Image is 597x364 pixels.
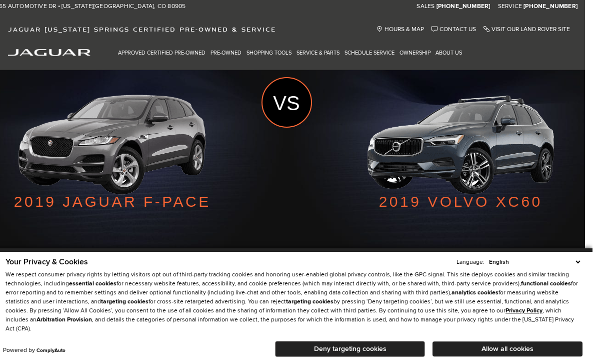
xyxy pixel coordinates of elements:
[525,280,575,287] strong: functional cookies
[436,26,480,33] a: Contact Us
[12,49,95,56] img: Jaguar
[456,289,503,296] strong: analytics cookies
[41,347,70,353] a: ComplyAuto
[279,341,429,357] button: Deny targeting cookies
[10,257,92,267] span: Your Privacy & Cookies
[488,26,574,33] a: Visit Our Land Rover Site
[437,44,469,62] a: About Us
[120,44,469,62] nav: Main Navigation
[290,298,338,305] strong: targeting cookies
[277,92,304,114] span: vs
[12,48,95,56] a: jaguar
[437,341,587,356] button: Allow all cookies
[381,26,428,33] a: Hours & Map
[491,257,587,267] select: Language Select
[502,3,526,10] span: Service
[364,77,566,212] img: 2019 Volvo XC60
[528,3,582,11] a: [PHONE_NUMBER]
[10,270,587,333] p: We respect consumer privacy rights by letting visitors opt out of third-party tracking cookies an...
[7,347,70,353] div: Powered by
[12,26,280,33] span: Jaguar [US_STATE] Springs Certified Pre-Owned & Service
[401,44,437,62] a: Ownership
[441,3,495,11] a: [PHONE_NUMBER]
[461,259,489,265] div: Language:
[7,26,285,33] a: Jaguar [US_STATE] Springs Certified Pre-Owned & Service
[346,44,401,62] a: Schedule Service
[421,3,439,10] span: Sales
[510,307,547,314] u: Privacy Policy
[15,77,218,212] img: 2019 Jaguar F-PACE
[73,280,121,287] strong: essential cookies
[298,44,346,62] a: Service & Parts
[41,316,96,323] strong: Arbitration Provision
[120,44,212,62] a: Approved Certified Pre-Owned
[212,44,248,62] a: Pre-Owned
[348,193,582,210] h2: 2019 Volvo XC60
[105,298,153,305] strong: targeting cookies
[248,44,298,62] a: Shopping Tools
